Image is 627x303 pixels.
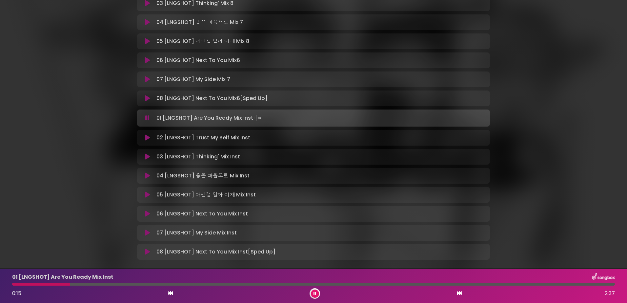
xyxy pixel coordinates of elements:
[156,37,249,45] p: 05 [LNGSHOT] 아닌걸 알아 이제 Mix 8
[156,248,275,256] p: 08 [LNGSHOT] Next To You Mix Inst[Sped Up]
[156,191,256,199] p: 05 [LNGSHOT] 아닌걸 알아 이제 Mix Inst
[156,210,248,218] p: 06 [LNGSHOT] Next To You Mix Inst
[156,113,262,123] p: 01 [LNGSHOT] Are You Ready Mix Inst
[156,75,230,83] p: 07 [LNGSHOT] My Side Mix 7
[156,56,240,64] p: 06 [LNGSHOT] Next To You Mix6
[156,229,237,237] p: 07 [LNGSHOT] My Side Mix Inst
[592,273,615,281] img: songbox-logo-white.png
[253,113,262,123] img: waveform4.gif
[156,134,250,142] p: 02 [LNGSHOT] Trust My Self Mix Inst
[12,273,113,281] p: 01 [LNGSHOT] Are You Ready Mix Inst
[156,153,240,161] p: 03 [LNGSHOT] Thinking' Mix Inst
[156,172,250,180] p: 04 [LNGSHOT] 좋은 마음으로 Mix Inst
[156,18,243,26] p: 04 [LNGSHOT] 좋은 마음으로 Mix 7
[156,94,268,102] p: 08 [LNGSHOT] Next To You Mix6[Sped Up]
